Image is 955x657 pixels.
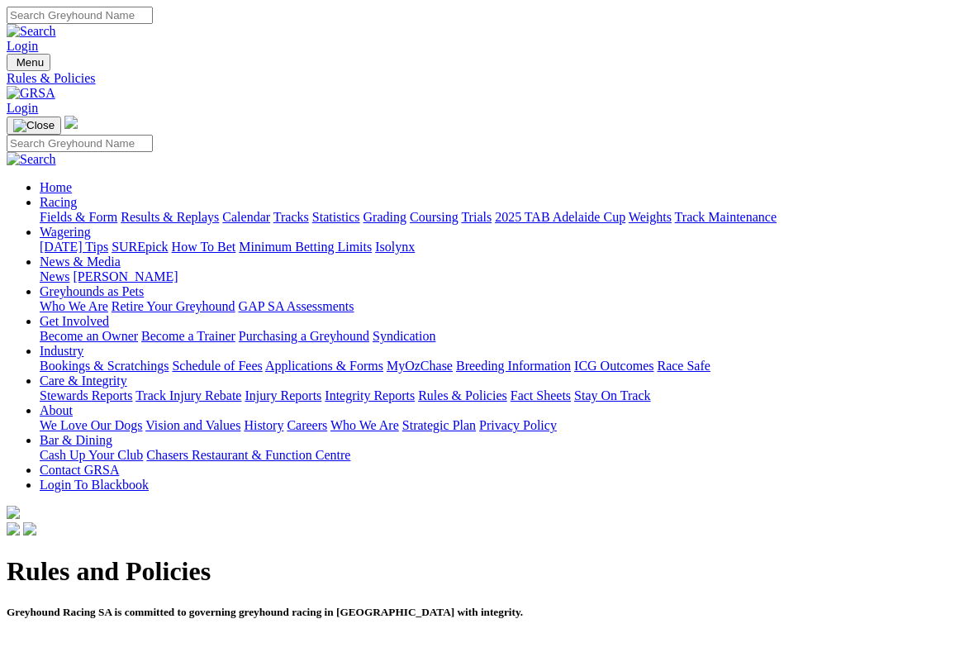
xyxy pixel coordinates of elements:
[112,240,168,254] a: SUREpick
[495,210,625,224] a: 2025 TAB Adelaide Cup
[574,388,650,402] a: Stay On Track
[629,210,672,224] a: Weights
[657,359,710,373] a: Race Safe
[7,54,50,71] button: Toggle navigation
[112,299,235,313] a: Retire Your Greyhound
[7,506,20,519] img: logo-grsa-white.png
[7,606,948,619] h5: Greyhound Racing SA is committed to governing greyhound racing in [GEOGRAPHIC_DATA] with integrity.
[172,359,262,373] a: Schedule of Fees
[23,522,36,536] img: twitter.svg
[7,39,38,53] a: Login
[7,522,20,536] img: facebook.svg
[461,210,492,224] a: Trials
[73,269,178,283] a: [PERSON_NAME]
[40,269,948,284] div: News & Media
[418,388,507,402] a: Rules & Policies
[456,359,571,373] a: Breeding Information
[145,418,240,432] a: Vision and Values
[330,418,399,432] a: Who We Are
[574,359,653,373] a: ICG Outcomes
[7,135,153,152] input: Search
[273,210,309,224] a: Tracks
[40,388,948,403] div: Care & Integrity
[7,101,38,115] a: Login
[40,433,112,447] a: Bar & Dining
[239,299,354,313] a: GAP SA Assessments
[40,448,948,463] div: Bar & Dining
[7,24,56,39] img: Search
[222,210,270,224] a: Calendar
[40,299,948,314] div: Greyhounds as Pets
[40,463,119,477] a: Contact GRSA
[40,180,72,194] a: Home
[40,329,948,344] div: Get Involved
[7,152,56,167] img: Search
[375,240,415,254] a: Isolynx
[40,195,77,209] a: Racing
[40,329,138,343] a: Become an Owner
[402,418,476,432] a: Strategic Plan
[40,478,149,492] a: Login To Blackbook
[373,329,435,343] a: Syndication
[239,240,372,254] a: Minimum Betting Limits
[7,71,948,86] a: Rules & Policies
[387,359,453,373] a: MyOzChase
[40,240,108,254] a: [DATE] Tips
[40,448,143,462] a: Cash Up Your Club
[40,314,109,328] a: Get Involved
[172,240,236,254] a: How To Bet
[40,210,117,224] a: Fields & Form
[40,225,91,239] a: Wagering
[17,56,44,69] span: Menu
[479,418,557,432] a: Privacy Policy
[675,210,777,224] a: Track Maintenance
[13,119,55,132] img: Close
[40,403,73,417] a: About
[40,418,142,432] a: We Love Our Dogs
[287,418,327,432] a: Careers
[363,210,406,224] a: Grading
[40,344,83,358] a: Industry
[121,210,219,224] a: Results & Replays
[7,7,153,24] input: Search
[141,329,235,343] a: Become a Trainer
[7,117,61,135] button: Toggle navigation
[410,210,458,224] a: Coursing
[40,284,144,298] a: Greyhounds as Pets
[40,388,132,402] a: Stewards Reports
[245,388,321,402] a: Injury Reports
[135,388,241,402] a: Track Injury Rebate
[40,359,948,374] div: Industry
[7,86,55,101] img: GRSA
[40,299,108,313] a: Who We Are
[40,418,948,433] div: About
[40,240,948,255] div: Wagering
[40,374,127,388] a: Care & Integrity
[312,210,360,224] a: Statistics
[265,359,383,373] a: Applications & Forms
[7,556,948,587] h1: Rules and Policies
[40,255,121,269] a: News & Media
[40,210,948,225] div: Racing
[511,388,571,402] a: Fact Sheets
[239,329,369,343] a: Purchasing a Greyhound
[244,418,283,432] a: History
[40,359,169,373] a: Bookings & Scratchings
[146,448,350,462] a: Chasers Restaurant & Function Centre
[64,116,78,129] img: logo-grsa-white.png
[40,269,69,283] a: News
[325,388,415,402] a: Integrity Reports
